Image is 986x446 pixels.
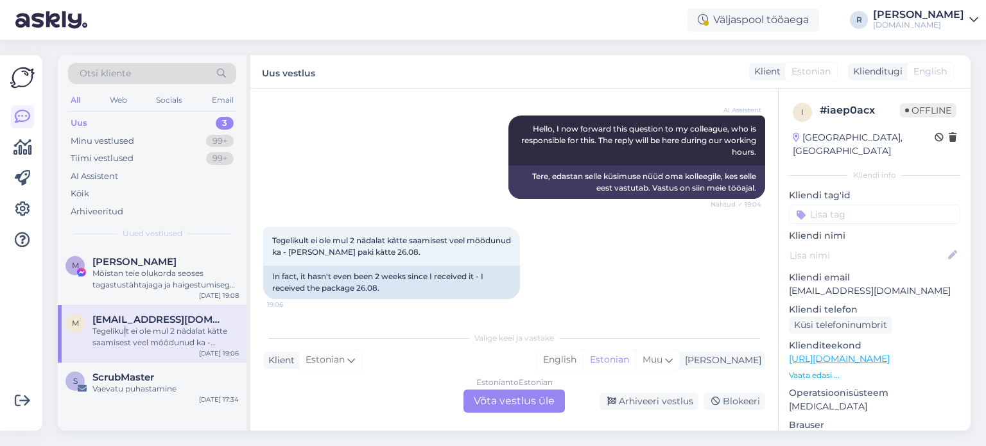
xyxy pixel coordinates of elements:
div: Mõistan teie olukorda seoses tagastustähtajaga ja haigestumisega. Edastan teie päringu kolleegile... [92,268,239,291]
div: Estonian to Estonian [476,377,553,388]
div: 99+ [206,135,234,148]
span: m [72,318,79,328]
div: [DOMAIN_NAME] [873,20,964,30]
p: Kliendi nimi [789,229,960,243]
div: Estonian [583,350,636,370]
p: Kliendi tag'id [789,189,960,202]
span: Offline [900,103,956,117]
div: Arhiveeri vestlus [600,393,698,410]
div: All [68,92,83,108]
p: Brauser [789,418,960,432]
div: Klienditugi [848,65,903,78]
div: Vaevatu puhastamine [92,383,239,395]
div: Blokeeri [704,393,765,410]
span: M [72,261,79,270]
div: Võta vestlus üle [463,390,565,413]
div: AI Assistent [71,170,118,183]
div: Valige keel ja vastake [263,332,765,344]
span: AI Assistent [713,105,761,115]
div: [PERSON_NAME] [873,10,964,20]
div: [DATE] 19:08 [199,291,239,300]
a: [URL][DOMAIN_NAME] [789,353,890,365]
div: Minu vestlused [71,135,134,148]
span: Otsi kliente [80,67,131,80]
div: R [850,11,868,29]
p: [MEDICAL_DATA] [789,400,960,413]
div: Kõik [71,187,89,200]
p: Kliendi telefon [789,303,960,316]
a: [PERSON_NAME][DOMAIN_NAME] [873,10,978,30]
span: Uued vestlused [123,228,182,239]
span: mirjamjaamees@gmail.com [92,314,226,325]
p: Vaata edasi ... [789,370,960,381]
div: Tiimi vestlused [71,152,134,165]
div: # iaep0acx [820,103,900,118]
div: Kliendi info [789,169,960,181]
span: 19:06 [267,300,315,309]
div: Tegelikult ei ole mul 2 nädalat kätte saamisest veel möödunud ka - [PERSON_NAME] paki kätte 26.08. [92,325,239,348]
span: Estonian [306,353,345,367]
div: Väljaspool tööaega [688,8,819,31]
div: [DATE] 17:34 [199,395,239,404]
div: Web [107,92,130,108]
p: Kliendi email [789,271,960,284]
span: Hello, I now forward this question to my colleague, who is responsible for this. The reply will b... [521,124,758,157]
div: Tere, edastan selle küsimuse nüüd oma kolleegile, kes selle eest vastutab. Vastus on siin meie tö... [508,166,765,199]
input: Lisa nimi [790,248,946,262]
img: Askly Logo [10,65,35,90]
div: 99+ [206,152,234,165]
label: Uus vestlus [262,63,315,80]
div: Email [209,92,236,108]
div: Socials [153,92,185,108]
div: [DATE] 19:06 [199,348,239,358]
p: Operatsioonisüsteem [789,386,960,400]
input: Lisa tag [789,205,960,224]
div: 3 [216,117,234,130]
div: Uus [71,117,87,130]
span: Nähtud ✓ 19:04 [711,200,761,209]
div: Arhiveeritud [71,205,123,218]
span: i [801,107,804,117]
div: [PERSON_NAME] [680,354,761,367]
span: S [73,376,78,386]
div: In fact, it hasn't even been 2 weeks since I received it - I received the package 26.08. [263,266,520,299]
p: [EMAIL_ADDRESS][DOMAIN_NAME] [789,284,960,298]
div: Klient [263,354,295,367]
span: Estonian [791,65,831,78]
p: Klienditeekond [789,339,960,352]
div: Klient [749,65,781,78]
div: English [537,350,583,370]
div: Küsi telefoninumbrit [789,316,892,334]
div: [GEOGRAPHIC_DATA], [GEOGRAPHIC_DATA] [793,131,935,158]
span: Muu [643,354,662,365]
span: ScrubMaster [92,372,154,383]
span: Mirjam Jäämees [92,256,177,268]
span: Tegelikult ei ole mul 2 nädalat kätte saamisest veel möödunud ka - [PERSON_NAME] paki kätte 26.08. [272,236,513,257]
span: English [913,65,947,78]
